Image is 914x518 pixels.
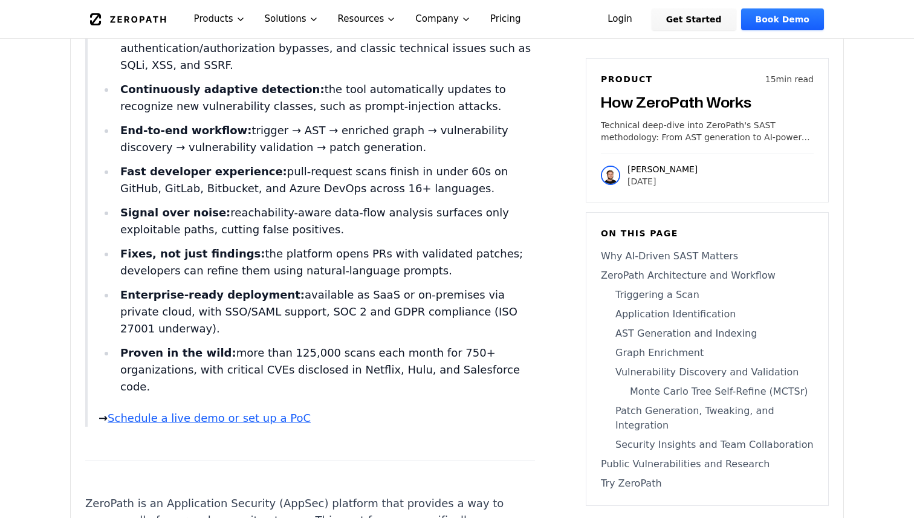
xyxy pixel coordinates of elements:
a: AST Generation and Indexing [601,326,814,341]
a: Try ZeroPath [601,476,814,491]
li: the tool automatically updates to recognize new vulnerability classes, such as prompt-injection a... [115,81,535,115]
li: pull-request scans finish in under 60s on GitHub, GitLab, Bitbucket, and Azure DevOps across 16+ ... [115,163,535,197]
strong: Signal over noise: [120,206,230,219]
p: [DATE] [627,175,698,187]
li: finds business-logic flaws, authentication/authorization bypasses, and classic technical issues s... [115,23,535,74]
a: Why AI-Driven SAST Matters [601,249,814,264]
a: Get Started [652,8,736,30]
a: Security Insights and Team Collaboration [601,438,814,452]
strong: Fast developer experience: [120,165,287,178]
li: more than 125,000 scans each month for 750+ organizations, with critical CVEs disclosed in Netfli... [115,345,535,395]
h3: How ZeroPath Works [601,92,814,112]
li: available as SaaS or on-premises via private cloud, with SSO/SAML support, SOC 2 and GDPR complia... [115,287,535,337]
a: Public Vulnerabilities and Research [601,457,814,471]
a: Application Identification [601,307,814,322]
h6: Product [601,73,653,85]
a: ZeroPath Architecture and Workflow [601,268,814,283]
a: Schedule a live demo or set up a PoC [108,412,311,424]
p: Technical deep-dive into ZeroPath's SAST methodology: From AST generation to AI-powered vulnerabi... [601,119,814,143]
a: Graph Enrichment [601,346,814,360]
strong: End-to-end workflow: [120,124,251,137]
a: Monte Carlo Tree Self-Refine (MCTSr) [601,384,814,399]
strong: Continuously adaptive detection: [120,83,325,96]
a: Book Demo [741,8,824,30]
img: Raphael Karger [601,166,620,185]
a: Triggering a Scan [601,288,814,302]
strong: Enterprise-ready deployment: [120,288,305,301]
strong: Proven in the wild: [120,346,236,359]
li: the platform opens PRs with validated patches; developers can refine them using natural-language ... [115,245,535,279]
strong: Fixes, not just findings: [120,247,265,260]
a: Login [593,8,647,30]
strong: → [99,412,311,424]
p: 15 min read [765,73,814,85]
h6: On this page [601,227,814,239]
a: Vulnerability Discovery and Validation [601,365,814,380]
p: [PERSON_NAME] [627,163,698,175]
a: Patch Generation, Tweaking, and Integration [601,404,814,433]
li: reachability-aware data-flow analysis surfaces only exploitable paths, cutting false positives. [115,204,535,238]
li: trigger → AST → enriched graph → vulnerability discovery → vulnerability validation → patch gener... [115,122,535,156]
